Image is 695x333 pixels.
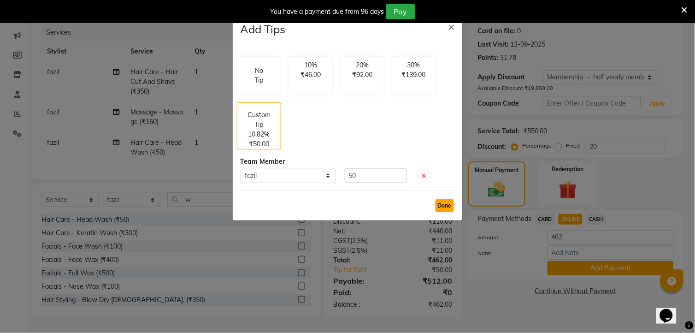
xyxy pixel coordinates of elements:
button: Done [436,199,454,212]
p: 10% [294,60,327,70]
p: ₹50.00 [249,139,269,149]
button: Close [441,13,462,39]
h4: Add Tips [240,21,285,37]
span: × [448,19,455,33]
p: ₹92.00 [346,70,378,80]
p: Custom Tip [243,110,275,130]
p: 10.82% [248,130,270,139]
p: ₹46.00 [294,70,327,80]
iframe: chat widget [656,296,686,324]
p: 30% [398,60,430,70]
p: 20% [346,60,378,70]
p: No Tip [252,66,266,85]
div: You have a payment due from 96 days [271,7,384,17]
button: Pay [386,4,415,19]
p: ₹139.00 [398,70,430,80]
span: Team Member [240,157,285,166]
